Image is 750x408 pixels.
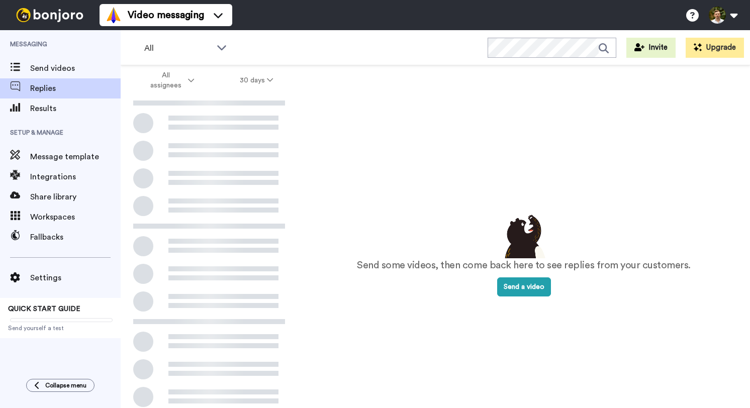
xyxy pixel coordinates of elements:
[30,62,121,74] span: Send videos
[8,324,113,332] span: Send yourself a test
[128,8,204,22] span: Video messaging
[8,305,80,313] span: QUICK START GUIDE
[30,272,121,284] span: Settings
[217,71,296,89] button: 30 days
[30,211,121,223] span: Workspaces
[497,277,551,296] button: Send a video
[45,381,86,389] span: Collapse menu
[30,231,121,243] span: Fallbacks
[106,7,122,23] img: vm-color.svg
[686,38,744,58] button: Upgrade
[30,171,121,183] span: Integrations
[30,191,121,203] span: Share library
[497,283,551,290] a: Send a video
[626,38,676,58] button: Invite
[30,82,121,94] span: Replies
[357,258,691,273] p: Send some videos, then come back here to see replies from your customers.
[30,103,121,115] span: Results
[12,8,87,22] img: bj-logo-header-white.svg
[145,70,186,90] span: All assignees
[30,151,121,163] span: Message template
[26,379,95,392] button: Collapse menu
[499,212,549,258] img: results-emptystates.png
[123,66,217,94] button: All assignees
[144,42,212,54] span: All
